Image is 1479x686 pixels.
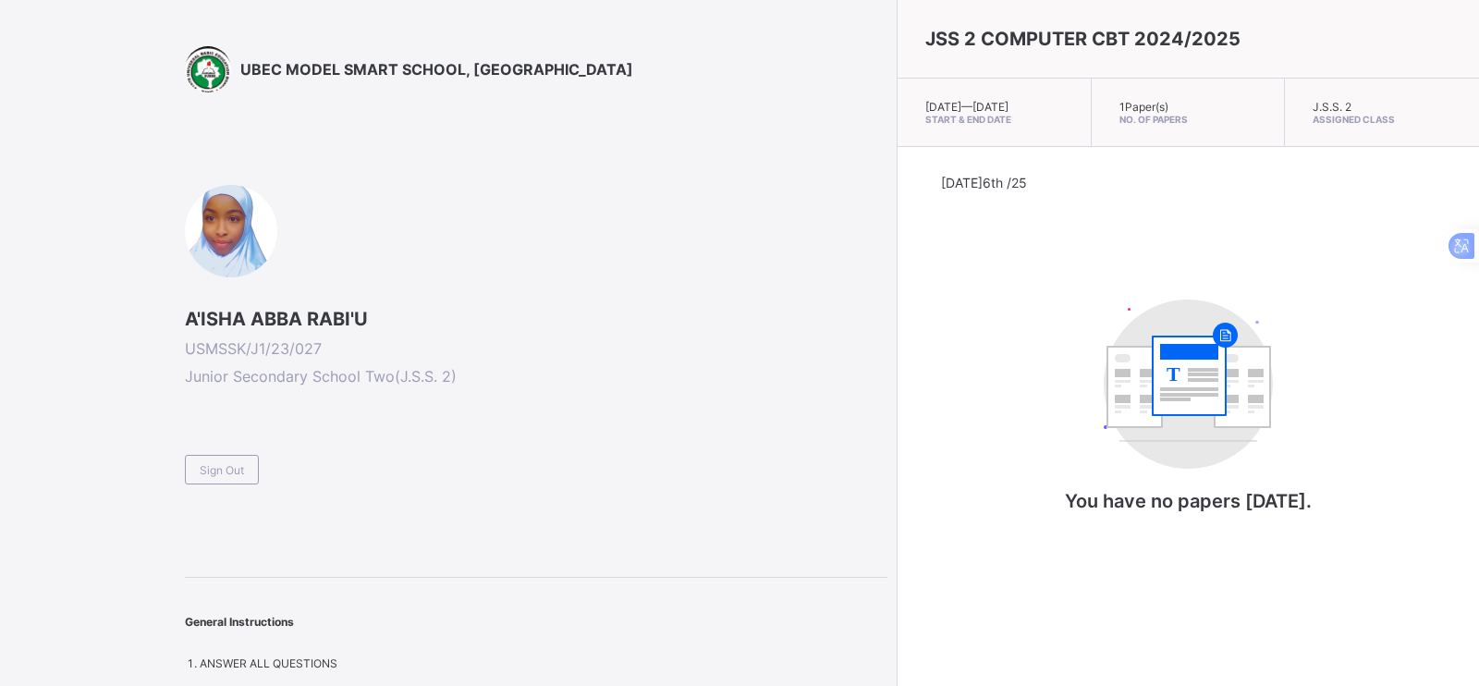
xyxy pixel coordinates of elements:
span: [DATE] 6th /25 [941,175,1027,190]
p: You have no papers [DATE]. [1003,490,1373,512]
span: Junior Secondary School Two ( J.S.S. 2 ) [185,367,887,386]
div: You have no papers today. [1003,281,1373,549]
span: ANSWER ALL QUESTIONS [200,656,337,670]
span: Sign Out [200,463,244,477]
span: USMSSK/J1/23/027 [185,339,887,358]
span: Start & End Date [925,114,1063,125]
span: [DATE] — [DATE] [925,100,1008,114]
span: Assigned Class [1313,114,1451,125]
span: General Instructions [185,615,294,629]
span: A'ISHA ABBA RABI'U [185,308,887,330]
span: J.S.S. 2 [1313,100,1351,114]
tspan: T [1167,362,1180,386]
span: No. of Papers [1119,114,1257,125]
span: 1 Paper(s) [1119,100,1168,114]
span: UBEC MODEL SMART SCHOOL, [GEOGRAPHIC_DATA] [240,60,633,79]
span: JSS 2 COMPUTER CBT 2024/2025 [925,28,1241,50]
